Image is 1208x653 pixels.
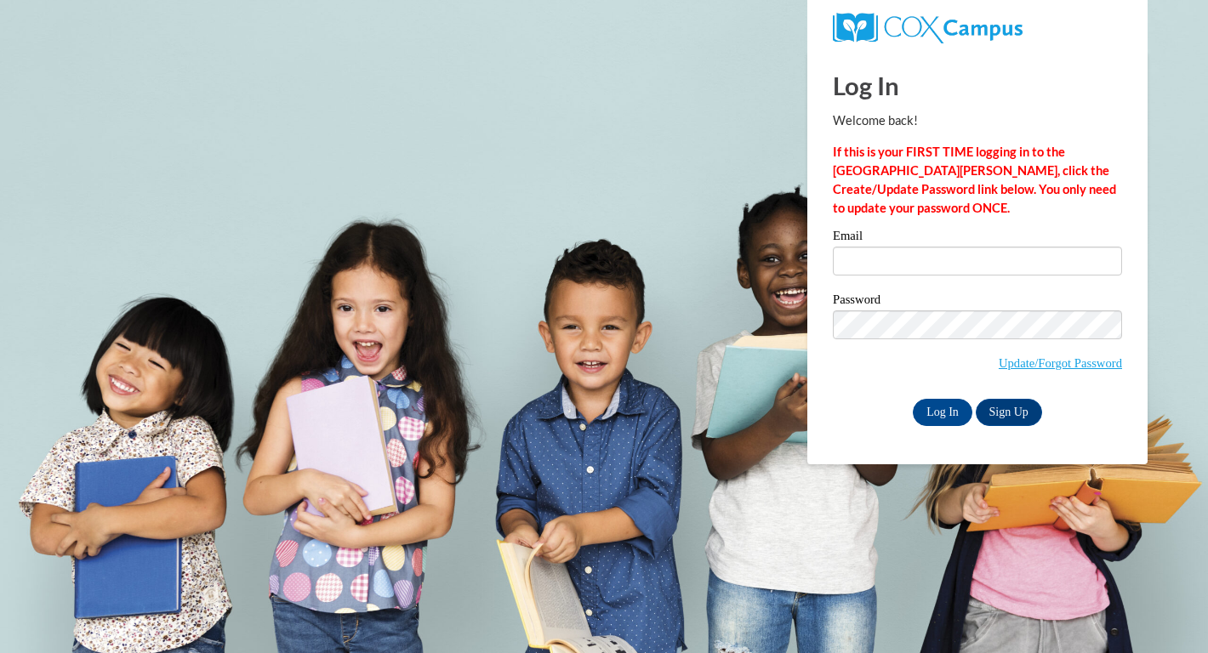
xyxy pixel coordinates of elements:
[833,111,1122,130] p: Welcome back!
[913,399,972,426] input: Log In
[833,20,1023,34] a: COX Campus
[833,293,1122,310] label: Password
[976,399,1042,426] a: Sign Up
[833,145,1116,215] strong: If this is your FIRST TIME logging in to the [GEOGRAPHIC_DATA][PERSON_NAME], click the Create/Upd...
[833,230,1122,247] label: Email
[999,356,1122,370] a: Update/Forgot Password
[833,68,1122,103] h1: Log In
[833,13,1023,43] img: COX Campus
